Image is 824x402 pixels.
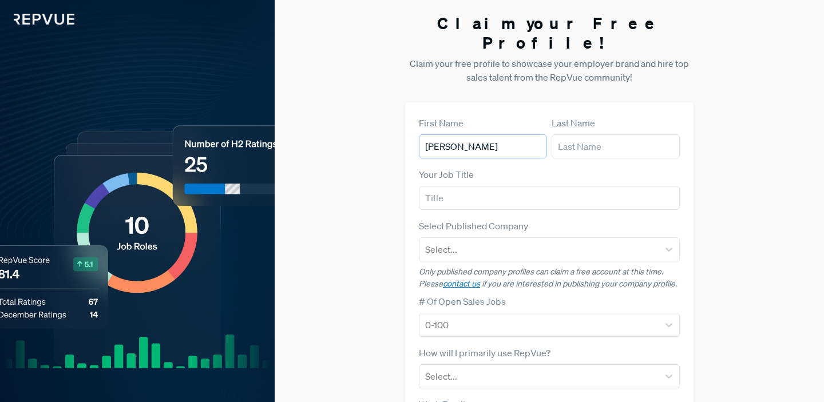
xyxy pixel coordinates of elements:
input: Last Name [552,134,680,158]
label: Select Published Company [419,219,528,233]
label: # Of Open Sales Jobs [419,294,506,308]
label: Your Job Title [419,168,474,181]
a: contact us [443,278,480,289]
h3: Claim your Free Profile! [405,14,694,52]
label: How will I primarily use RepVue? [419,346,550,360]
label: Last Name [552,116,595,130]
input: First Name [419,134,547,158]
p: Claim your free profile to showcase your employer brand and hire top sales talent from the RepVue... [405,57,694,84]
input: Title [419,186,680,210]
label: First Name [419,116,463,130]
p: Only published company profiles can claim a free account at this time. Please if you are interest... [419,266,680,290]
